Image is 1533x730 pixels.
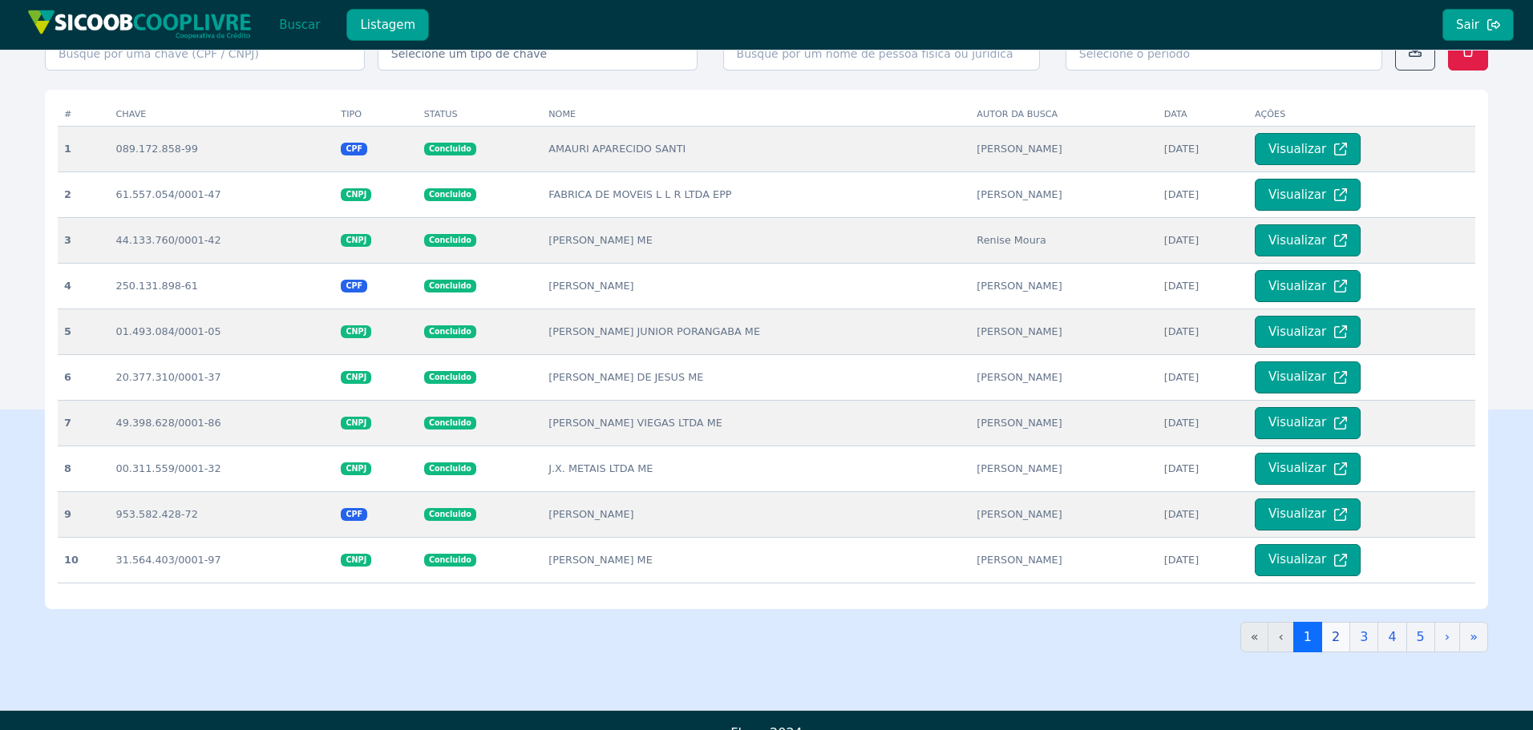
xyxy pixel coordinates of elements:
button: Visualizar [1255,133,1361,165]
span: Concluido [424,280,476,292]
a: › [1434,622,1460,652]
td: [PERSON_NAME] [970,537,1158,583]
span: Concluido [424,462,476,475]
th: Status [418,103,543,127]
span: CNPJ [341,371,371,384]
button: Visualizar [1255,316,1361,348]
span: Concluido [424,508,476,521]
input: Busque por uma chave (CPF / CNPJ) [45,38,365,71]
button: Visualizar [1255,361,1361,393]
span: CNPJ [341,417,371,430]
td: Renise Moura [970,217,1158,263]
span: CNPJ [341,234,371,247]
td: [PERSON_NAME] [970,354,1158,400]
td: [DATE] [1158,537,1248,583]
td: [DATE] [1158,126,1248,171]
span: CPF [341,280,367,292]
button: Visualizar [1255,498,1361,530]
a: 1 [1293,622,1322,652]
span: Concluido [424,554,476,567]
th: Data [1158,103,1248,127]
td: [PERSON_NAME] VIEGAS LTDA ME [542,400,970,446]
button: Visualizar [1255,224,1361,256]
td: [PERSON_NAME] [970,126,1158,171]
a: 4 [1377,622,1406,652]
th: Chave [110,103,335,127]
td: [PERSON_NAME] JUNIOR PORANGABA ME [542,309,970,354]
span: Concluido [424,188,476,201]
th: Autor da busca [970,103,1158,127]
td: [PERSON_NAME] DE JESUS ME [542,354,970,400]
a: 3 [1349,622,1378,652]
td: 20.377.310/0001-37 [110,354,335,400]
th: Ações [1248,103,1475,127]
span: Concluido [424,143,476,155]
td: [PERSON_NAME] [542,491,970,537]
td: [DATE] [1158,446,1248,491]
button: Visualizar [1255,544,1361,576]
button: Buscar [265,9,334,41]
td: [DATE] [1158,263,1248,309]
th: 10 [58,537,110,583]
td: 00.311.559/0001-32 [110,446,335,491]
td: [PERSON_NAME] [970,263,1158,309]
td: [PERSON_NAME] ME [542,217,970,263]
th: # [58,103,110,127]
td: [DATE] [1158,354,1248,400]
span: Concluido [424,234,476,247]
th: 1 [58,126,110,171]
th: 7 [58,400,110,446]
span: CNPJ [341,325,371,338]
button: Visualizar [1255,179,1361,211]
td: 250.131.898-61 [110,263,335,309]
th: 3 [58,217,110,263]
button: Visualizar [1255,270,1361,302]
td: FABRICA DE MOVEIS L L R LTDA EPP [542,171,970,217]
button: Visualizar [1255,453,1361,485]
th: 4 [58,263,110,309]
td: J.X. METAIS LTDA ME [542,446,970,491]
td: [PERSON_NAME] [970,171,1158,217]
a: 5 [1406,622,1435,652]
td: [PERSON_NAME] [970,400,1158,446]
td: 31.564.403/0001-97 [110,537,335,583]
td: [DATE] [1158,400,1248,446]
span: CNPJ [341,554,371,567]
td: [PERSON_NAME] [970,309,1158,354]
th: 5 [58,309,110,354]
td: [DATE] [1158,171,1248,217]
button: Visualizar [1255,407,1361,439]
td: [DATE] [1158,217,1248,263]
input: Selecione o período [1066,38,1382,71]
td: [PERSON_NAME] [970,446,1158,491]
th: 8 [58,446,110,491]
td: 953.582.428-72 [110,491,335,537]
th: 9 [58,491,110,537]
th: 2 [58,171,110,217]
td: [DATE] [1158,309,1248,354]
td: [PERSON_NAME] [970,491,1158,537]
td: 01.493.084/0001-05 [110,309,335,354]
td: 44.133.760/0001-42 [110,217,335,263]
span: Concluido [424,371,476,384]
td: 61.557.054/0001-47 [110,171,335,217]
input: Busque por um nome de pessoa física ou jurídica [723,38,1040,71]
span: CPF [341,508,367,521]
span: CPF [341,143,367,155]
img: img/sicoob_cooplivre.png [27,10,252,39]
span: Concluido [424,325,476,338]
th: Nome [542,103,970,127]
td: AMAURI APARECIDO SANTI [542,126,970,171]
td: 49.398.628/0001-86 [110,400,335,446]
td: 089.172.858-99 [110,126,335,171]
a: 2 [1321,622,1350,652]
button: Listagem [346,9,429,41]
td: [DATE] [1158,491,1248,537]
td: [PERSON_NAME] [542,263,970,309]
span: CNPJ [341,188,371,201]
th: 6 [58,354,110,400]
button: Sair [1442,9,1514,41]
a: » [1459,622,1488,652]
span: CNPJ [341,462,371,475]
span: Concluido [424,417,476,430]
